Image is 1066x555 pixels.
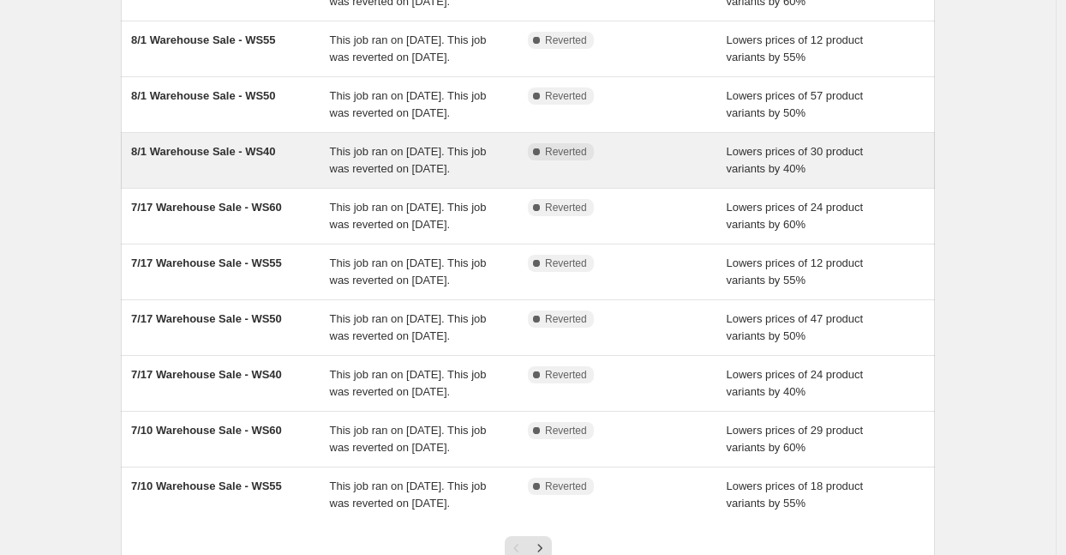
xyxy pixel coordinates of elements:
span: Reverted [545,33,587,47]
span: Lowers prices of 29 product variants by 60% [727,424,864,454]
span: This job ran on [DATE]. This job was reverted on [DATE]. [330,368,487,398]
span: This job ran on [DATE]. This job was reverted on [DATE]. [330,201,487,231]
span: This job ran on [DATE]. This job was reverted on [DATE]. [330,424,487,454]
span: Reverted [545,368,587,382]
span: 7/10 Warehouse Sale - WS55 [131,480,282,492]
span: This job ran on [DATE]. This job was reverted on [DATE]. [330,89,487,119]
span: 7/10 Warehouse Sale - WS60 [131,424,282,437]
span: This job ran on [DATE]. This job was reverted on [DATE]. [330,312,487,342]
span: This job ran on [DATE]. This job was reverted on [DATE]. [330,33,487,63]
span: Reverted [545,424,587,437]
span: 8/1 Warehouse Sale - WS40 [131,145,276,158]
span: Reverted [545,145,587,159]
span: This job ran on [DATE]. This job was reverted on [DATE]. [330,480,487,510]
span: Lowers prices of 24 product variants by 60% [727,201,864,231]
span: Lowers prices of 47 product variants by 50% [727,312,864,342]
span: 7/17 Warehouse Sale - WS55 [131,256,282,269]
span: Reverted [545,312,587,326]
span: 8/1 Warehouse Sale - WS50 [131,89,276,102]
span: This job ran on [DATE]. This job was reverted on [DATE]. [330,145,487,175]
span: Reverted [545,256,587,270]
span: Lowers prices of 12 product variants by 55% [727,256,864,287]
span: 7/17 Warehouse Sale - WS40 [131,368,282,381]
span: 7/17 Warehouse Sale - WS50 [131,312,282,325]
span: Reverted [545,201,587,214]
span: Lowers prices of 30 product variants by 40% [727,145,864,175]
span: Lowers prices of 24 product variants by 40% [727,368,864,398]
span: This job ran on [DATE]. This job was reverted on [DATE]. [330,256,487,287]
span: 7/17 Warehouse Sale - WS60 [131,201,282,214]
span: Lowers prices of 57 product variants by 50% [727,89,864,119]
span: 8/1 Warehouse Sale - WS55 [131,33,276,46]
span: Reverted [545,89,587,103]
span: Lowers prices of 18 product variants by 55% [727,480,864,510]
span: Reverted [545,480,587,493]
span: Lowers prices of 12 product variants by 55% [727,33,864,63]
